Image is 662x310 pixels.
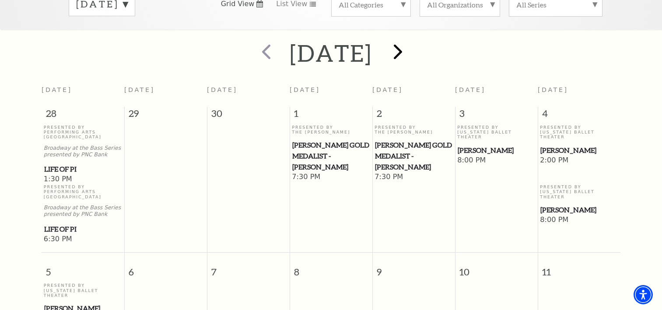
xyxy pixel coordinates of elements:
[44,235,122,244] span: 6:30 PM
[44,283,122,298] p: Presented By [US_STATE] Ballet Theater
[457,125,536,140] p: Presented By [US_STATE] Ballet Theater
[458,145,535,156] span: [PERSON_NAME]
[290,253,372,283] span: 8
[381,38,413,69] button: next
[538,107,621,124] span: 4
[373,107,455,124] span: 2
[455,107,538,124] span: 3
[375,140,452,172] span: [PERSON_NAME] Gold Medalist - [PERSON_NAME]
[292,140,370,172] a: Cliburn Gold Medalist - Aristo Sham
[44,164,122,175] a: Life of Pi
[292,173,370,182] span: 7:30 PM
[540,156,618,166] span: 2:00 PM
[375,125,453,135] p: Presented By The [PERSON_NAME]
[207,107,290,124] span: 30
[44,145,122,158] p: Broadway at the Bass Series presented by PNC Bank
[290,86,320,93] span: [DATE]
[249,38,281,69] button: prev
[540,125,618,140] p: Presented By [US_STATE] Ballet Theater
[540,215,618,225] span: 8:00 PM
[290,39,372,67] h2: [DATE]
[540,204,618,215] span: [PERSON_NAME]
[44,204,122,218] p: Broadway at the Bass Series presented by PNC Bank
[375,173,453,182] span: 7:30 PM
[44,175,122,184] span: 1:30 PM
[540,204,618,215] a: Peter Pan
[44,224,122,235] a: Life of Pi
[44,184,122,199] p: Presented By Performing Arts [GEOGRAPHIC_DATA]
[42,107,124,124] span: 28
[634,285,653,304] div: Accessibility Menu
[455,253,538,283] span: 10
[455,86,486,93] span: [DATE]
[375,140,453,172] a: Cliburn Gold Medalist - Aristo Sham
[540,145,618,156] a: Peter Pan
[207,86,238,93] span: [DATE]
[373,253,455,283] span: 9
[42,86,72,93] span: [DATE]
[372,86,403,93] span: [DATE]
[207,253,290,283] span: 7
[44,125,122,140] p: Presented By Performing Arts [GEOGRAPHIC_DATA]
[292,140,370,172] span: [PERSON_NAME] Gold Medalist - [PERSON_NAME]
[538,86,568,93] span: [DATE]
[457,145,536,156] a: Peter Pan
[125,107,207,124] span: 29
[42,253,124,283] span: 5
[540,145,618,156] span: [PERSON_NAME]
[125,253,207,283] span: 6
[540,184,618,199] p: Presented By [US_STATE] Ballet Theater
[457,156,536,166] span: 8:00 PM
[292,125,370,135] p: Presented By The [PERSON_NAME]
[124,86,155,93] span: [DATE]
[538,253,621,283] span: 11
[290,107,372,124] span: 1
